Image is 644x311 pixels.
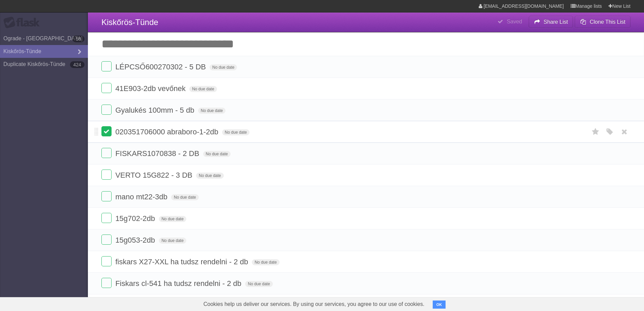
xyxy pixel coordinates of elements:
label: Done [101,61,112,71]
span: No due date [189,86,217,92]
label: Done [101,126,112,136]
label: Done [101,278,112,288]
label: Done [101,105,112,115]
label: Done [101,170,112,180]
span: No due date [196,173,223,179]
b: Share List [544,19,568,25]
span: mano mt22-3db [115,193,169,201]
label: Star task [589,126,602,137]
button: Clone This List [575,16,630,28]
span: 15g702-2db [115,214,157,223]
button: Share List [529,16,573,28]
span: Cookies help us deliver our services. By using our services, you agree to our use of cookies. [197,297,431,311]
span: No due date [159,238,186,244]
span: 15g053-2db [115,236,157,244]
span: No due date [245,281,272,287]
span: fiskars X27-XXL ha tudsz rendelni - 2 db [115,258,250,266]
span: Kiskőrös-Tünde [101,18,158,27]
span: No due date [159,216,186,222]
b: Saved [507,19,522,24]
button: OK [433,301,446,309]
span: VERTO 15G822 - 3 DB [115,171,194,179]
label: Done [101,191,112,201]
span: LÉPCSŐ600270302 - 5 DB [115,63,208,71]
label: Done [101,235,112,245]
span: Gyalukés 100mm - 5 db [115,106,196,114]
span: 020351706000 abraboro-1-2db [115,128,220,136]
span: Fiskars cl-541 ha tudsz rendelni - 2 db [115,279,243,288]
div: Flask [3,17,44,29]
span: No due date [203,151,231,157]
span: No due date [210,64,237,70]
label: Done [101,148,112,158]
span: 41E903-2db vevőnek [115,84,187,93]
label: Done [101,213,112,223]
b: 58 [72,36,85,42]
span: FISKARS1070838 - 2 DB [115,149,201,158]
span: No due date [222,129,249,135]
label: Done [101,256,112,266]
label: Done [101,83,112,93]
span: No due date [252,259,279,265]
span: No due date [171,194,198,200]
b: Clone This List [590,19,625,25]
b: 424 [70,61,85,68]
span: No due date [198,108,225,114]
